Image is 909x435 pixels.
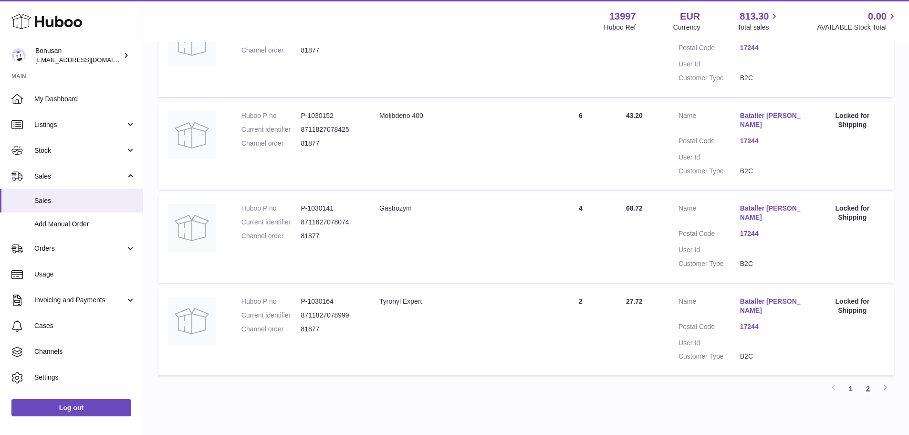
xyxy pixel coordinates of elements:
[737,10,780,32] a: 813.30 Total sales
[740,352,802,361] dd: B2C
[34,373,136,382] span: Settings
[859,380,877,397] a: 2
[379,111,535,120] div: Molibdeno 400
[34,296,125,305] span: Invoicing and Payments
[241,325,301,334] dt: Channel order
[679,322,740,334] dt: Postal Code
[737,23,780,32] span: Total sales
[740,74,802,83] dd: B2C
[241,139,301,148] dt: Channel order
[301,218,360,227] dd: 8711827078074
[740,259,802,268] dd: B2C
[301,297,360,306] dd: P-1030164
[679,60,740,69] dt: User Id
[168,204,216,252] img: no-photo.jpg
[679,153,740,162] dt: User Id
[680,10,700,23] strong: EUR
[241,218,301,227] dt: Current identifier
[673,23,700,32] div: Currency
[679,229,740,241] dt: Postal Code
[241,232,301,241] dt: Channel order
[604,23,636,32] div: Huboo Ref
[168,111,216,159] img: no-photo.jpg
[34,120,125,129] span: Listings
[740,10,769,23] span: 813.30
[626,297,643,305] span: 27.72
[301,125,360,134] dd: 8711827078425
[842,380,859,397] a: 1
[821,111,884,129] div: Locked for Shipping
[34,347,136,356] span: Channels
[301,325,360,334] dd: 81877
[626,204,643,212] span: 68.72
[821,297,884,315] div: Locked for Shipping
[679,43,740,55] dt: Postal Code
[34,95,136,104] span: My Dashboard
[679,339,740,348] dt: User Id
[301,46,360,55] dd: 81877
[301,232,360,241] dd: 81877
[609,10,636,23] strong: 13997
[11,399,131,416] a: Log out
[679,167,740,176] dt: Customer Type
[817,23,898,32] span: AVAILABLE Stock Total
[740,229,802,238] a: 17244
[301,311,360,320] dd: 8711827078999
[35,46,121,64] div: Bonusan
[817,10,898,32] a: 0.00 AVAILABLE Stock Total
[545,287,616,375] td: 2
[34,146,125,155] span: Stock
[241,125,301,134] dt: Current identifier
[679,297,740,318] dt: Name
[34,270,136,279] span: Usage
[679,204,740,224] dt: Name
[241,46,301,55] dt: Channel order
[740,167,802,176] dd: B2C
[168,297,216,345] img: no-photo.jpg
[34,196,136,205] span: Sales
[34,172,125,181] span: Sales
[168,19,216,66] img: no-photo.jpg
[301,204,360,213] dd: P-1030141
[545,194,616,282] td: 4
[740,297,802,315] a: Bataller [PERSON_NAME]
[241,111,301,120] dt: Huboo P no
[740,43,802,53] a: 17244
[301,139,360,148] dd: 81877
[241,311,301,320] dt: Current identifier
[679,111,740,132] dt: Name
[241,297,301,306] dt: Huboo P no
[34,244,125,253] span: Orders
[740,204,802,222] a: Bataller [PERSON_NAME]
[241,204,301,213] dt: Huboo P no
[679,74,740,83] dt: Customer Type
[679,245,740,255] dt: User Id
[34,220,136,229] span: Add Manual Order
[11,48,26,63] img: internalAdmin-13997@internal.huboo.com
[868,10,887,23] span: 0.00
[679,259,740,268] dt: Customer Type
[34,321,136,330] span: Cases
[35,56,140,64] span: [EMAIL_ADDRESS][DOMAIN_NAME]
[626,112,643,119] span: 43.20
[379,297,535,306] div: Tyronyl Expert
[740,111,802,129] a: Bataller [PERSON_NAME]
[679,352,740,361] dt: Customer Type
[821,204,884,222] div: Locked for Shipping
[740,322,802,331] a: 17244
[301,111,360,120] dd: P-1030152
[740,137,802,146] a: 17244
[679,137,740,148] dt: Postal Code
[545,9,616,97] td: 1
[545,102,616,190] td: 6
[379,204,535,213] div: Gastrozym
